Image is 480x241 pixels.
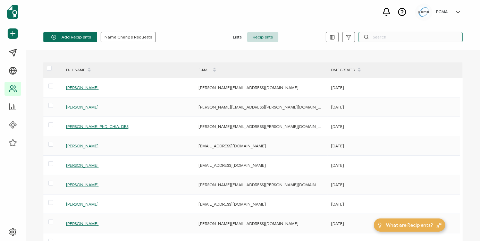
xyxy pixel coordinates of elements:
[66,221,99,226] span: [PERSON_NAME]
[331,201,344,207] span: [DATE]
[419,7,429,17] img: 5c892e8a-a8c9-4ab0-b501-e22bba25706e.jpg
[364,163,480,241] iframe: Chat Widget
[195,64,328,76] div: E-MAIL
[199,163,266,168] span: [EMAIL_ADDRESS][DOMAIN_NAME]
[43,32,97,42] button: Add Recipients
[66,143,99,148] span: [PERSON_NAME]
[199,182,331,187] span: [PERSON_NAME][EMAIL_ADDRESS][PERSON_NAME][DOMAIN_NAME]
[7,5,18,19] img: sertifier-logomark-colored.svg
[66,104,99,110] span: [PERSON_NAME]
[247,32,278,42] span: Recipients
[328,64,460,76] div: DATE CREATED
[331,124,344,129] span: [DATE]
[66,85,99,90] span: [PERSON_NAME]
[331,85,344,90] span: [DATE]
[331,104,344,110] span: [DATE]
[66,201,99,207] span: [PERSON_NAME]
[66,182,99,187] span: [PERSON_NAME]
[331,163,344,168] span: [DATE]
[331,143,344,148] span: [DATE]
[199,143,266,148] span: [EMAIL_ADDRESS][DOMAIN_NAME]
[331,182,344,187] span: [DATE]
[331,221,344,226] span: [DATE]
[359,32,463,42] input: Search
[66,124,128,129] span: [PERSON_NAME] PhD, CHIA, DES
[62,64,195,76] div: FULL NAME
[101,32,156,42] button: Name Change Requests
[436,9,448,14] h5: PCMA
[104,35,152,39] span: Name Change Requests
[199,104,331,110] span: [PERSON_NAME][EMAIL_ADDRESS][PERSON_NAME][DOMAIN_NAME]
[199,201,266,207] span: [EMAIL_ADDRESS][DOMAIN_NAME]
[199,124,331,129] span: [PERSON_NAME][EMAIL_ADDRESS][PERSON_NAME][DOMAIN_NAME]
[199,85,298,90] span: [PERSON_NAME][EMAIL_ADDRESS][DOMAIN_NAME]
[66,163,99,168] span: [PERSON_NAME]
[227,32,247,42] span: Lists
[199,221,298,226] span: [PERSON_NAME][EMAIL_ADDRESS][DOMAIN_NAME]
